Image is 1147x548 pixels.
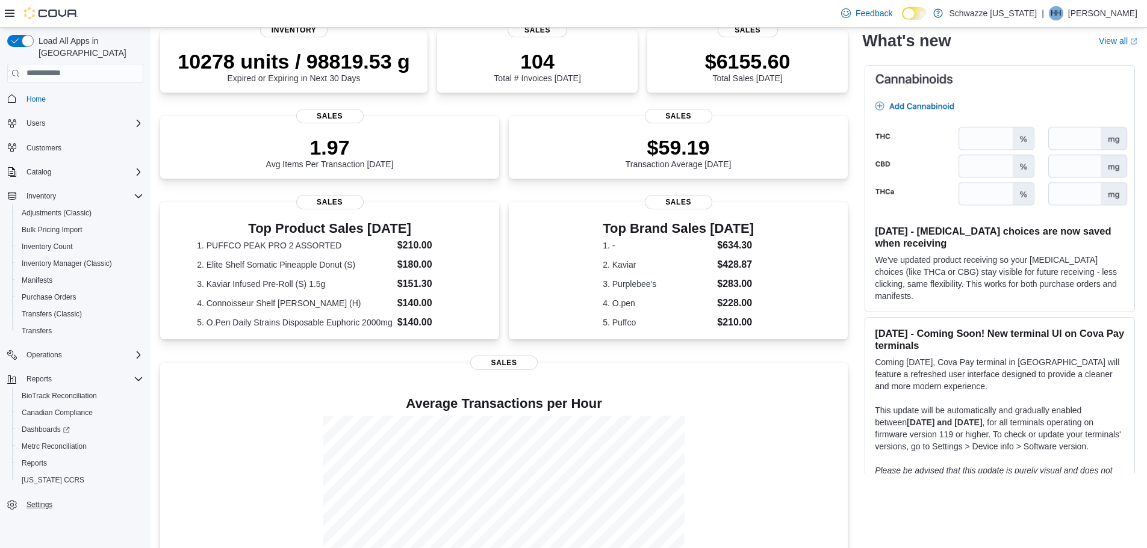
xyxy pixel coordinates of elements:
button: Canadian Compliance [12,404,148,421]
button: BioTrack Reconciliation [12,387,148,404]
span: Sales [508,23,568,37]
span: Reports [22,458,47,468]
span: Canadian Compliance [22,408,93,417]
span: Manifests [17,273,143,288]
button: Inventory [22,189,61,203]
a: Feedback [836,1,897,25]
dd: $228.00 [717,296,754,310]
h3: Top Product Sales [DATE] [197,221,462,236]
strong: [DATE] and [DATE] [907,417,982,427]
dt: 2. Kaviar [603,259,712,271]
span: Adjustments (Classic) [22,208,92,218]
span: Sales [296,109,364,123]
dd: $180.00 [397,257,462,272]
p: | [1042,6,1044,20]
span: Canadian Compliance [17,405,143,420]
button: Manifests [12,272,148,289]
a: Dashboards [12,421,148,438]
span: BioTrack Reconciliation [22,391,97,401]
a: Reports [17,456,52,470]
button: Catalog [2,164,148,180]
a: Bulk Pricing Import [17,223,87,237]
button: Inventory [2,188,148,205]
p: $59.19 [626,135,732,159]
span: Catalog [26,167,51,177]
span: Metrc Reconciliation [22,442,87,451]
p: This update will be automatically and gradually enabled between , for all terminals operating on ... [875,404,1125,452]
span: Transfers [17,324,143,338]
span: Sales [645,195,712,209]
span: [US_STATE] CCRS [22,475,84,485]
div: Hannah Hall [1049,6,1063,20]
a: Manifests [17,273,57,288]
span: Load All Apps in [GEOGRAPHIC_DATA] [34,35,143,59]
span: Catalog [22,165,143,179]
div: Total Sales [DATE] [705,49,791,83]
span: Purchase Orders [22,292,76,302]
dt: 4. Connoisseur Shelf [PERSON_NAME] (H) [197,297,393,309]
span: Inventory Count [22,242,73,251]
span: Sales [645,109,712,123]
p: 104 [494,49,580,73]
button: Metrc Reconciliation [12,438,148,455]
dt: 3. Kaviar Infused Pre-Roll (S) 1.5g [197,278,393,290]
dt: 1. PUFFCO PEAK PRO 2 ASSORTED [197,239,393,251]
span: Users [22,116,143,131]
span: Feedback [856,7,892,19]
span: Bulk Pricing Import [17,223,143,237]
button: Operations [22,348,67,362]
a: Purchase Orders [17,290,81,304]
button: Users [2,115,148,132]
span: Customers [26,143,61,153]
span: Inventory [26,191,56,201]
dd: $210.00 [717,315,754,330]
a: Dashboards [17,422,75,437]
span: Dashboards [22,425,70,434]
span: Bulk Pricing Import [22,225,82,235]
dd: $151.30 [397,277,462,291]
span: Customers [22,140,143,155]
span: Metrc Reconciliation [17,439,143,454]
button: Bulk Pricing Import [12,221,148,238]
img: Cova [24,7,78,19]
button: [US_STATE] CCRS [12,472,148,488]
span: Reports [17,456,143,470]
div: Transaction Average [DATE] [626,135,732,169]
svg: External link [1130,38,1137,45]
button: Inventory Manager (Classic) [12,255,148,272]
button: Home [2,90,148,108]
span: Transfers (Classic) [22,309,82,319]
span: Settings [26,500,52,510]
div: Total # Invoices [DATE] [494,49,580,83]
span: Home [22,91,143,106]
a: BioTrack Reconciliation [17,389,102,403]
span: Reports [26,374,52,384]
span: Transfers [22,326,52,336]
button: Adjustments (Classic) [12,205,148,221]
nav: Complex example [7,85,143,545]
h3: Top Brand Sales [DATE] [603,221,754,236]
button: Inventory Count [12,238,148,255]
dd: $210.00 [397,238,462,253]
span: Settings [22,497,143,512]
a: Home [22,92,51,106]
h4: Average Transactions per Hour [170,396,838,411]
p: We've updated product receiving so your [MEDICAL_DATA] choices (like THCa or CBG) stay visible fo... [875,254,1125,302]
button: Reports [22,372,57,386]
h3: [DATE] - Coming Soon! New terminal UI on Cova Pay terminals [875,327,1125,351]
button: Operations [2,346,148,363]
span: HH [1051,6,1061,20]
dd: $140.00 [397,315,462,330]
span: Manifests [22,276,52,285]
span: Transfers (Classic) [17,307,143,321]
span: Sales [296,195,364,209]
button: Transfers (Classic) [12,306,148,322]
span: Operations [26,350,62,360]
dt: 5. O.Pen Daily Strains Disposable Euphoric 2000mg [197,316,393,328]
dd: $634.30 [717,238,754,253]
span: Operations [22,348,143,362]
dt: 2. Elite Shelf Somatic Pineapple Donut (S) [197,259,393,271]
span: Inventory [260,23,328,37]
a: Inventory Count [17,239,78,254]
